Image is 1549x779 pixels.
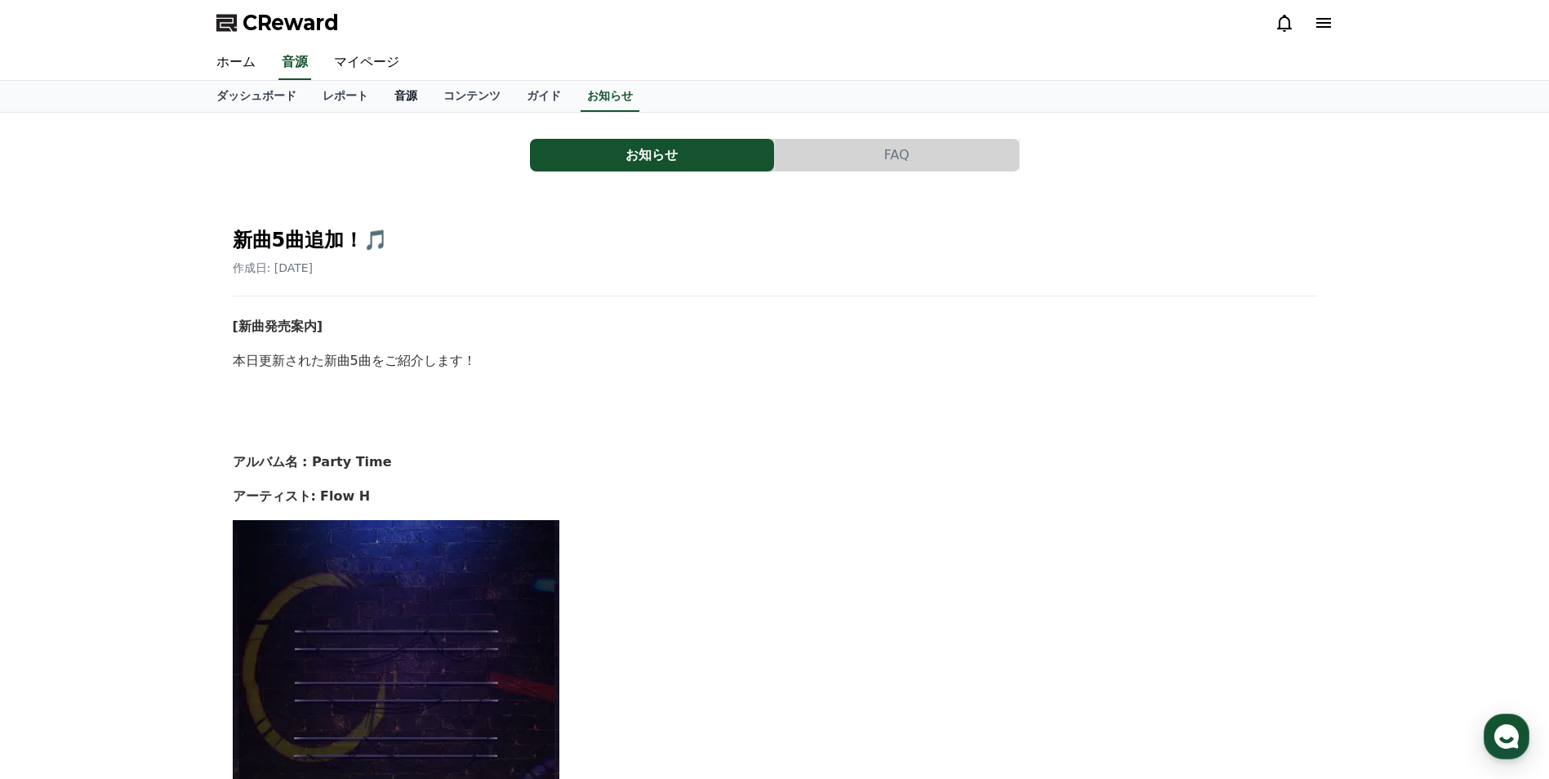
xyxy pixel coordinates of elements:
[42,542,70,555] span: Home
[381,81,430,112] a: 音源
[775,139,1020,171] a: FAQ
[321,46,412,80] a: マイページ
[233,350,1317,372] p: 本日更新された新曲5曲をご紹介します！
[278,46,311,80] a: 音源
[430,81,514,112] a: コンテンツ
[233,454,392,470] strong: アルバム名 : Party Time
[243,10,339,36] span: CReward
[211,518,314,559] a: Settings
[233,318,323,334] strong: [新曲発売案内]
[581,81,639,112] a: お知らせ
[309,81,381,112] a: レポート
[233,261,314,274] span: 作成日: [DATE]
[108,518,211,559] a: Messages
[203,81,309,112] a: ダッシュボード
[233,227,1317,253] h2: 新曲5曲追加！🎵
[530,139,775,171] a: お知らせ
[203,46,269,80] a: ホーム
[320,488,370,504] strong: Flow H
[242,542,282,555] span: Settings
[514,81,574,112] a: ガイド
[5,518,108,559] a: Home
[233,488,316,504] strong: アーティスト:
[530,139,774,171] button: お知らせ
[775,139,1019,171] button: FAQ
[216,10,339,36] a: CReward
[136,543,184,556] span: Messages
